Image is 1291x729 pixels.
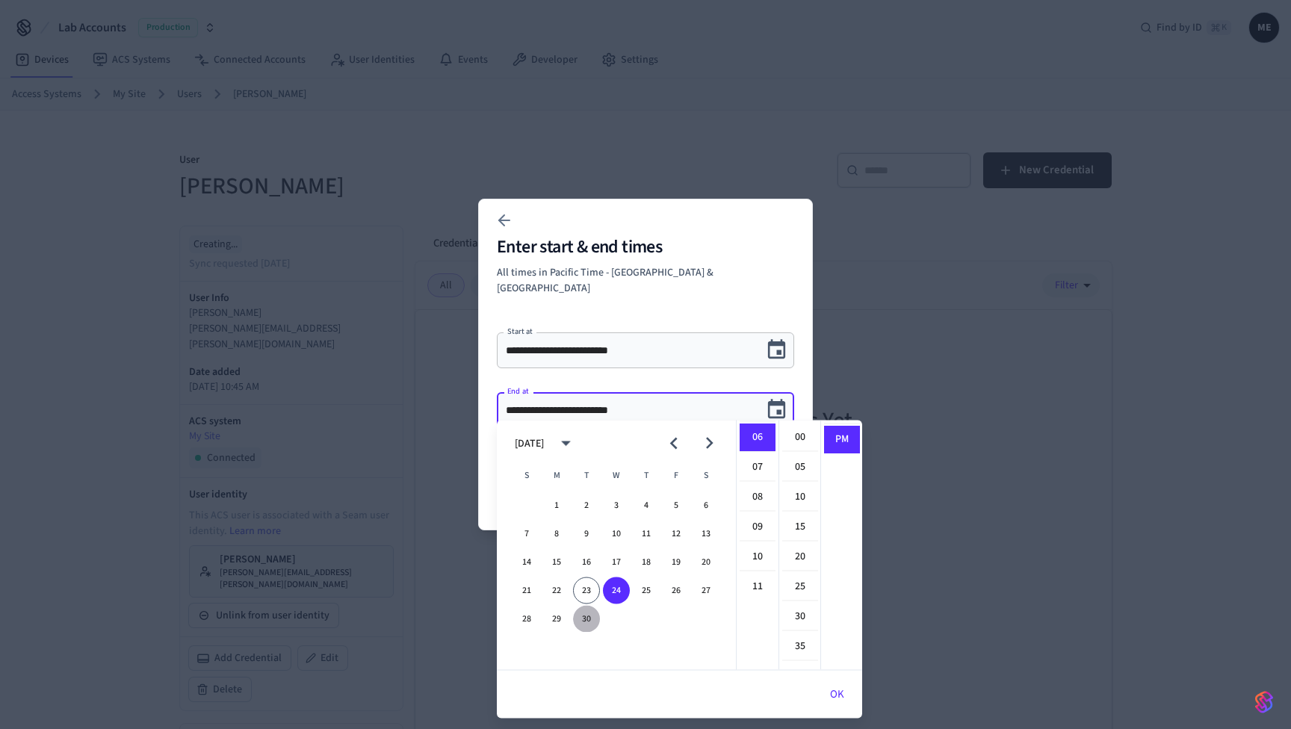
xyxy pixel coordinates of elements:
[740,543,775,571] li: 10 hours
[543,549,570,576] button: 15
[633,492,660,519] button: 4
[603,521,630,547] button: 10
[513,461,540,491] span: Sunday
[663,461,690,491] span: Friday
[782,453,818,482] li: 5 minutes
[782,603,818,631] li: 30 minutes
[812,677,862,713] button: OK
[497,265,713,296] span: All times in Pacific Time - [GEOGRAPHIC_DATA] & [GEOGRAPHIC_DATA]
[543,461,570,491] span: Monday
[693,492,719,519] button: 6
[737,421,778,670] ul: Select hours
[740,483,775,512] li: 8 hours
[513,606,540,633] button: 28
[573,521,600,547] button: 9
[782,513,818,542] li: 15 minutes
[603,461,630,491] span: Wednesday
[548,426,583,461] button: calendar view is open, switch to year view
[778,421,820,670] ul: Select minutes
[543,492,570,519] button: 1
[782,483,818,512] li: 10 minutes
[507,326,533,337] label: Start at
[507,385,529,397] label: End at
[692,426,727,461] button: Next month
[740,424,775,452] li: 6 hours
[782,663,818,691] li: 40 minutes
[782,573,818,601] li: 25 minutes
[782,633,818,661] li: 35 minutes
[573,606,600,633] button: 30
[515,435,544,451] div: [DATE]
[740,453,775,482] li: 7 hours
[543,577,570,604] button: 22
[633,577,660,604] button: 25
[633,521,660,547] button: 11
[663,492,690,519] button: 5
[603,549,630,576] button: 17
[759,392,794,427] button: Choose date, selected date is Sep 24, 2025
[824,426,860,453] li: PM
[573,492,600,519] button: 2
[663,577,690,604] button: 26
[513,521,540,547] button: 7
[740,573,775,601] li: 11 hours
[513,549,540,576] button: 14
[663,521,690,547] button: 12
[782,424,818,452] li: 0 minutes
[603,577,630,604] button: 24
[633,461,660,491] span: Thursday
[513,577,540,604] button: 21
[497,238,794,256] h2: Enter start & end times
[663,549,690,576] button: 19
[782,543,818,571] li: 20 minutes
[693,577,719,604] button: 27
[820,421,862,670] ul: Select meridiem
[656,426,691,461] button: Previous month
[633,549,660,576] button: 18
[603,492,630,519] button: 3
[1255,690,1273,714] img: SeamLogoGradient.69752ec5.svg
[740,513,775,542] li: 9 hours
[543,521,570,547] button: 8
[693,461,719,491] span: Saturday
[759,332,794,367] button: Choose date, selected date is Sep 23, 2025
[693,549,719,576] button: 20
[543,606,570,633] button: 29
[693,521,719,547] button: 13
[573,549,600,576] button: 16
[573,577,600,604] button: 23
[573,461,600,491] span: Tuesday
